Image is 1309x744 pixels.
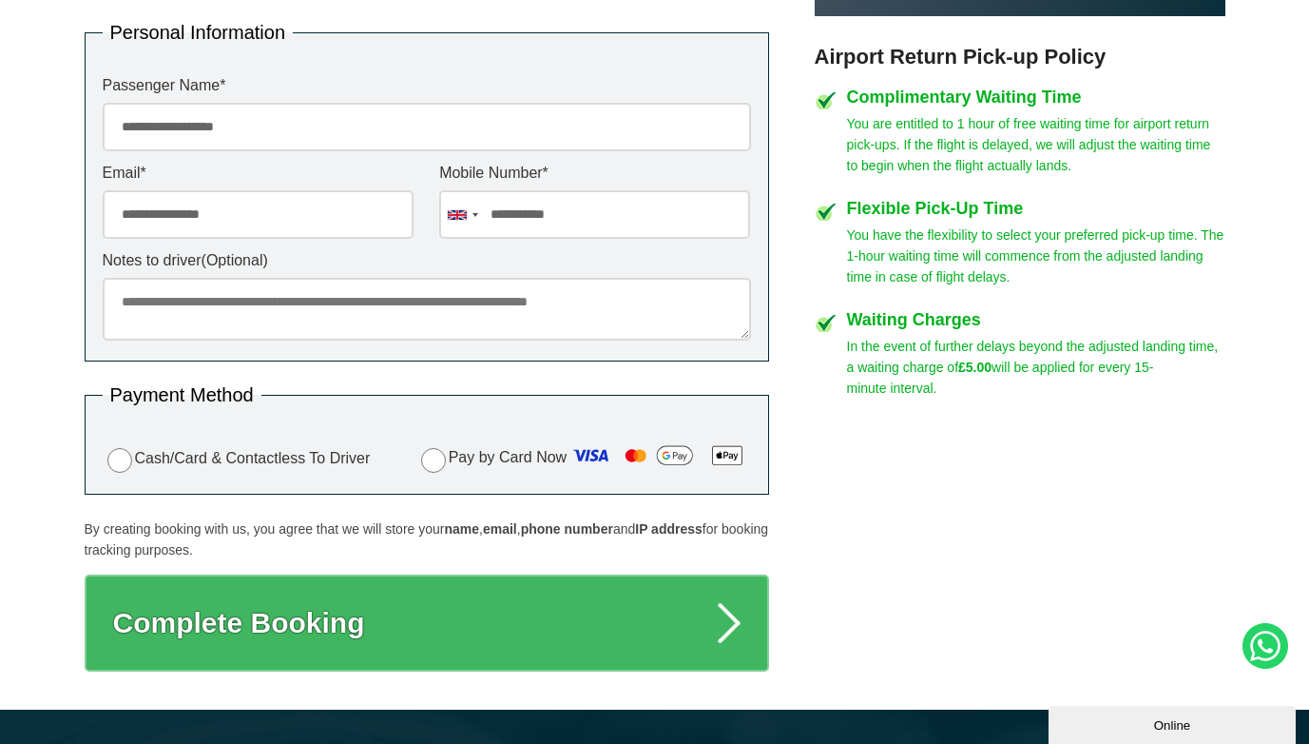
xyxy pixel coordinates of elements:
[847,200,1225,217] h4: Flexible Pick-Up Time
[847,311,1225,328] h4: Waiting Charges
[635,521,703,537] strong: IP address
[815,45,1225,69] h3: Airport Return Pick-up Policy
[85,575,769,672] button: Complete Booking
[416,441,751,477] label: Pay by Card Now
[1049,702,1299,744] iframe: chat widget
[202,252,268,268] span: (Optional)
[103,445,371,473] label: Cash/Card & Contactless To Driver
[847,88,1225,106] h4: Complimentary Waiting Time
[107,448,132,473] input: Cash/Card & Contactless To Driver
[521,521,613,537] strong: phone number
[847,225,1225,287] p: You have the flexibility to select your preferred pick-up time. The 1-hour waiting time will comm...
[847,336,1225,399] p: In the event of further delays beyond the adjusted landing time, a waiting charge of will be appl...
[85,519,769,560] p: By creating booking with us, you agree that we will store your , , and for booking tracking purpo...
[440,191,484,238] div: United Kingdom: +44
[103,23,294,42] legend: Personal Information
[958,360,991,375] strong: £5.00
[421,448,446,473] input: Pay by Card Now
[103,78,751,93] label: Passenger Name
[103,253,751,268] label: Notes to driver
[103,385,261,404] legend: Payment Method
[439,166,750,181] label: Mobile Number
[103,166,414,181] label: Email
[444,521,479,537] strong: name
[483,521,517,537] strong: email
[847,113,1225,176] p: You are entitled to 1 hour of free waiting time for airport return pick-ups. If the flight is del...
